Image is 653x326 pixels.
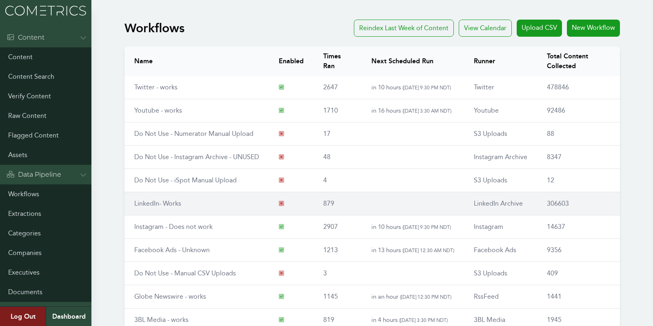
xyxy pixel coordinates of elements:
[464,146,537,169] td: Instagram Archive
[537,47,620,76] th: Total Content Collected
[269,47,313,76] th: Enabled
[537,146,620,169] td: 8347
[134,316,189,324] a: 3BL Media - works
[517,20,562,37] a: Upload CSV
[313,47,361,76] th: Times Ran
[124,21,184,35] h1: Workflows
[537,192,620,215] td: 306603
[464,47,537,76] th: Runner
[537,76,620,99] td: 478846
[399,317,448,323] span: ( [DATE] 3:30 PM NDT )
[46,307,91,326] a: Dashboard
[354,20,454,37] a: Reindex Last Week of Content
[537,169,620,192] td: 12
[371,106,454,115] p: in 16 hours
[464,76,537,99] td: Twitter
[134,106,182,114] a: Youtube - works
[134,269,236,277] a: Do Not Use - Manual CSV Uploads
[313,239,361,262] td: 1213
[402,224,451,230] span: ( [DATE] 9:30 PM NDT )
[124,47,269,76] th: Name
[459,20,512,37] div: View Calendar
[400,294,451,300] span: ( [DATE] 12:30 PM NDT )
[134,83,178,91] a: Twitter - works
[313,215,361,239] td: 2907
[134,176,237,184] a: Do Not Use - iSpot Manual Upload
[537,122,620,146] td: 88
[313,192,361,215] td: 879
[313,262,361,285] td: 3
[313,169,361,192] td: 4
[362,47,464,76] th: Next Scheduled Run
[313,285,361,308] td: 1145
[371,315,454,325] p: in 4 hours
[464,169,537,192] td: S3 Uploads
[371,222,454,232] p: in 10 hours
[464,239,537,262] td: Facebook Ads
[313,122,361,146] td: 17
[134,293,206,300] a: Globe Newswire - works
[402,108,451,114] span: ( [DATE] 3:30 AM NDT )
[537,215,620,239] td: 14637
[7,33,44,42] div: Content
[464,285,537,308] td: RssFeed
[371,82,454,92] p: in 10 hours
[134,130,253,137] a: Do Not Use - Numerator Manual Upload
[313,146,361,169] td: 48
[134,246,210,254] a: Facebook Ads - Unknown
[134,200,181,207] a: LinkedIn- Works
[313,76,361,99] td: 2647
[537,239,620,262] td: 9356
[567,20,620,37] a: New Workflow
[464,262,537,285] td: S3 Uploads
[537,99,620,122] td: 92486
[7,170,61,180] div: Data Pipeline
[464,192,537,215] td: LinkedIn Archive
[464,122,537,146] td: S3 Uploads
[402,84,451,91] span: ( [DATE] 9:30 PM NDT )
[537,262,620,285] td: 409
[313,99,361,122] td: 1710
[134,153,259,161] a: Do Not Use - Instagram Archive - UNUSED
[464,99,537,122] td: Youtube
[402,247,454,253] span: ( [DATE] 12:30 AM NDT )
[371,245,454,255] p: in 13 hours
[464,215,537,239] td: Instagram
[371,292,454,302] p: in an hour
[134,223,213,231] a: Instagram - Does not work
[537,285,620,308] td: 1441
